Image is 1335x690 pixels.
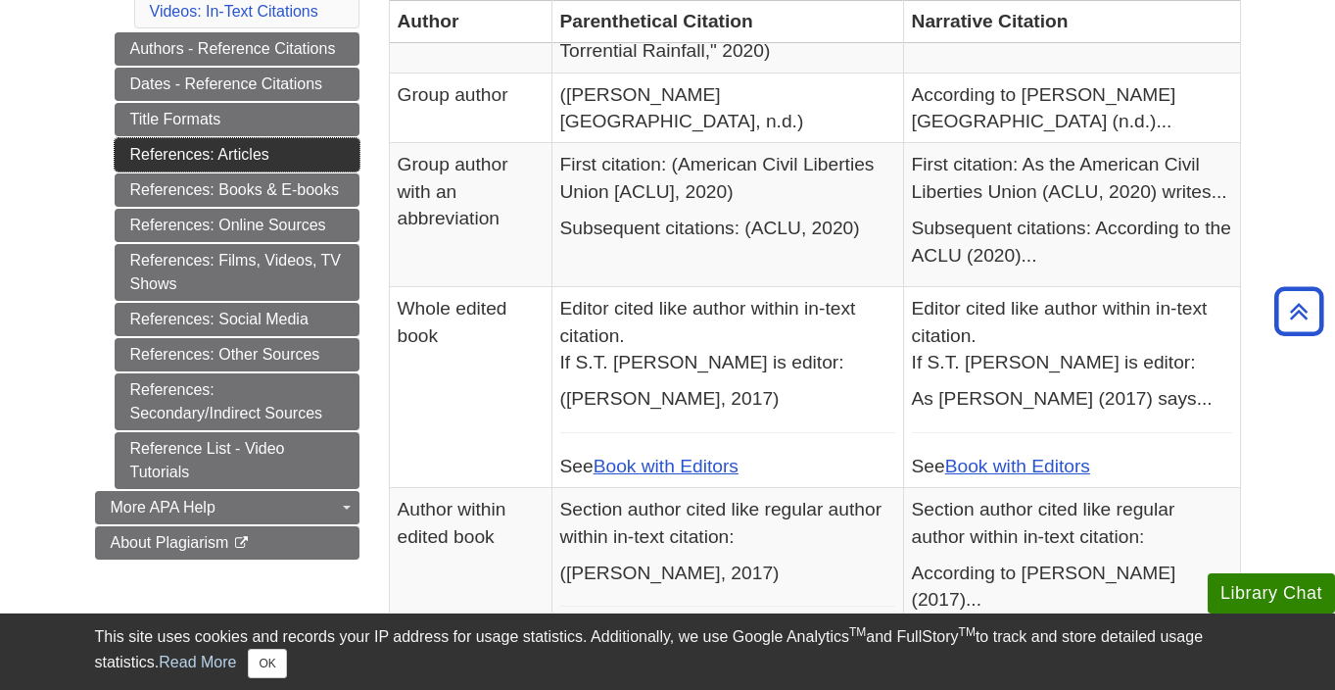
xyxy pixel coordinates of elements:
p: ([PERSON_NAME], 2017) [560,560,895,586]
p: Subsequent citations: According to the ACLU (2020)... [912,215,1232,269]
p: First citation: As the American Civil Liberties Union (ACLU, 2020) writes... [912,151,1232,205]
td: Whole edited book [389,287,551,488]
p: ([PERSON_NAME], 2017) [560,385,895,412]
td: See [551,488,903,689]
p: Section author cited like regular author within in-text citation: [560,496,895,550]
a: About Plagiarism [95,526,359,560]
p: Subsequent citations: (ACLU, 2020) [560,215,895,241]
td: ([PERSON_NAME][GEOGRAPHIC_DATA], n.d.) [551,73,903,143]
p: As [PERSON_NAME] (2017) says... [912,385,1232,412]
a: Reference List - Video Tutorials [115,432,359,489]
i: This link opens in a new window [233,537,250,550]
p: According to [PERSON_NAME] (2017)... [912,560,1232,614]
sup: TM [959,625,976,639]
a: Title Formats [115,103,359,136]
a: Read More [159,654,236,670]
p: Section author cited like regular author within in-text citation: [912,496,1232,550]
sup: TM [849,625,866,639]
a: References: Other Sources [115,338,359,371]
span: About Plagiarism [111,534,229,551]
td: Group author [389,73,551,143]
td: According to [PERSON_NAME][GEOGRAPHIC_DATA] (n.d.)... [903,73,1240,143]
a: More APA Help [95,491,359,524]
a: References: Social Media [115,303,359,336]
span: More APA Help [111,499,215,516]
td: See [903,287,1240,488]
a: References: Films, Videos, TV Shows [115,244,359,301]
p: Editor cited like author within in-text citation. If S.T. [PERSON_NAME] is editor: [912,295,1232,375]
button: Library Chat [1208,573,1335,614]
td: See [903,488,1240,689]
div: This site uses cookies and records your IP address for usage statistics. Additionally, we use Goo... [95,625,1241,678]
a: References: Online Sources [115,209,359,242]
a: Back to Top [1267,298,1330,324]
button: Close [248,649,286,678]
a: Videos: In-Text Citations [150,3,318,20]
p: First citation: (American Civil Liberties Union [ACLU], 2020) [560,151,895,205]
a: References: Secondary/Indirect Sources [115,373,359,430]
td: Group author with an abbreviation [389,143,551,287]
p: Editor cited like author within in-text citation. If S.T. [PERSON_NAME] is editor: [560,295,895,375]
a: Dates - Reference Citations [115,68,359,101]
td: Author within edited book [389,488,551,689]
a: References: Books & E-books [115,173,359,207]
a: Book with Editors [945,456,1090,476]
a: References: Articles [115,138,359,172]
a: Book with Editors [594,456,739,476]
a: Authors - Reference Citations [115,32,359,66]
td: See [551,287,903,488]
